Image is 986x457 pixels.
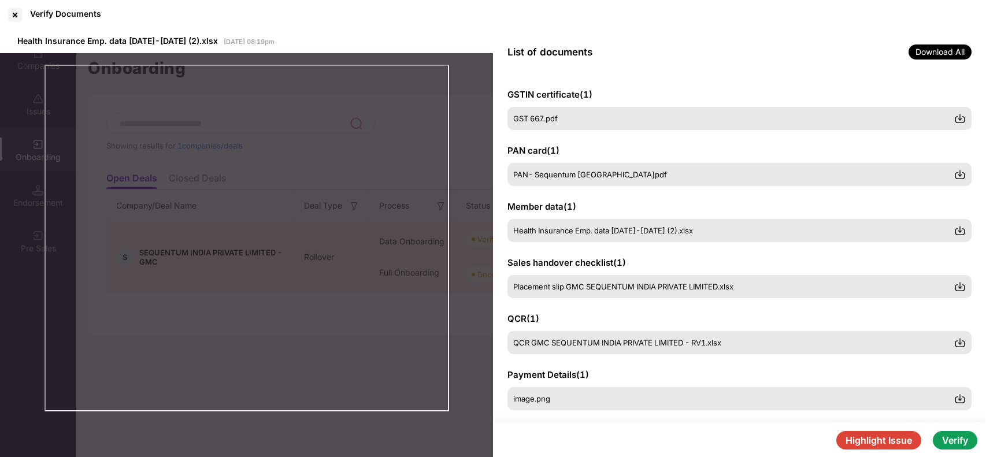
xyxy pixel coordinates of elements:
[513,226,693,235] span: Health Insurance Emp. data [DATE]-[DATE] (2).xlsx
[507,313,539,324] span: QCR ( 1 )
[507,89,592,100] span: GSTIN certificate ( 1 )
[45,65,449,411] iframe: msdoc-iframe
[954,281,966,292] img: svg+xml;base64,PHN2ZyBpZD0iRG93bmxvYWQtMzJ4MzIiIHhtbG5zPSJodHRwOi8vd3d3LnczLm9yZy8yMDAwL3N2ZyIgd2...
[507,145,559,156] span: PAN card ( 1 )
[513,282,733,291] span: Placement slip GMC SEQUENTUM INDIA PRIVATE LIMITED.xlsx
[954,337,966,348] img: svg+xml;base64,PHN2ZyBpZD0iRG93bmxvYWQtMzJ4MzIiIHhtbG5zPSJodHRwOi8vd3d3LnczLm9yZy8yMDAwL3N2ZyIgd2...
[954,169,966,180] img: svg+xml;base64,PHN2ZyBpZD0iRG93bmxvYWQtMzJ4MzIiIHhtbG5zPSJodHRwOi8vd3d3LnczLm9yZy8yMDAwL3N2ZyIgd2...
[836,431,921,449] button: Highlight Issue
[513,394,550,403] span: image.png
[513,114,558,123] span: GST 667.pdf
[954,225,966,236] img: svg+xml;base64,PHN2ZyBpZD0iRG93bmxvYWQtMzJ4MzIiIHhtbG5zPSJodHRwOi8vd3d3LnczLm9yZy8yMDAwL3N2ZyIgd2...
[17,36,218,46] span: Health Insurance Emp. data [DATE]-[DATE] (2).xlsx
[954,393,966,404] img: svg+xml;base64,PHN2ZyBpZD0iRG93bmxvYWQtMzJ4MzIiIHhtbG5zPSJodHRwOi8vd3d3LnczLm9yZy8yMDAwL3N2ZyIgd2...
[507,46,592,58] span: List of documents
[507,257,626,268] span: Sales handover checklist ( 1 )
[507,201,576,212] span: Member data ( 1 )
[954,113,966,124] img: svg+xml;base64,PHN2ZyBpZD0iRG93bmxvYWQtMzJ4MzIiIHhtbG5zPSJodHRwOi8vd3d3LnczLm9yZy8yMDAwL3N2ZyIgd2...
[507,369,589,380] span: Payment Details ( 1 )
[909,44,972,60] span: Download All
[30,9,101,18] div: Verify Documents
[224,38,275,46] span: [DATE] 08:19pm
[513,170,667,179] span: PAN- Sequentum [GEOGRAPHIC_DATA]pdf
[933,431,977,449] button: Verify
[513,338,721,347] span: QCR GMC SEQUENTUM INDIA PRIVATE LIMITED - RV1.xlsx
